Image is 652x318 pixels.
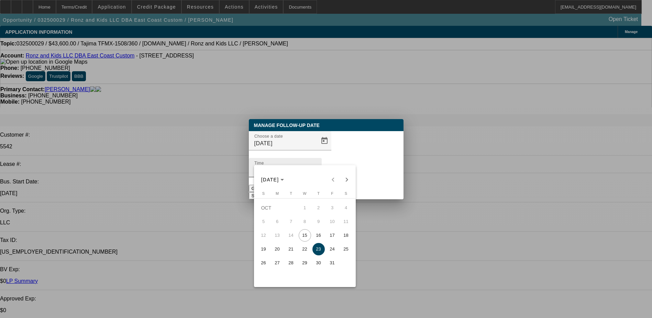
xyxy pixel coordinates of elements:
span: 21 [285,243,297,255]
button: October 17, 2025 [325,229,339,242]
button: October 6, 2025 [270,215,284,229]
span: T [290,191,292,195]
button: October 13, 2025 [270,229,284,242]
button: October 14, 2025 [284,229,298,242]
span: 17 [326,229,339,242]
button: Next month [340,173,354,187]
button: October 3, 2025 [325,201,339,215]
span: 22 [299,243,311,255]
span: 2 [312,202,325,214]
button: October 24, 2025 [325,242,339,256]
span: 1 [299,202,311,214]
button: October 27, 2025 [270,256,284,270]
button: October 22, 2025 [298,242,312,256]
span: 13 [271,229,284,242]
span: F [331,191,333,195]
span: 30 [312,257,325,269]
span: 5 [257,215,270,228]
span: [DATE] [261,177,279,182]
button: October 25, 2025 [339,242,353,256]
span: 31 [326,257,339,269]
button: October 19, 2025 [257,242,270,256]
span: 29 [299,257,311,269]
button: October 9, 2025 [312,215,325,229]
button: October 12, 2025 [257,229,270,242]
span: 20 [271,243,284,255]
span: 10 [326,215,339,228]
span: 8 [299,215,311,228]
button: October 2, 2025 [312,201,325,215]
span: 23 [312,243,325,255]
span: 18 [340,229,352,242]
button: October 30, 2025 [312,256,325,270]
span: M [276,191,279,195]
span: 14 [285,229,297,242]
button: October 4, 2025 [339,201,353,215]
button: October 10, 2025 [325,215,339,229]
button: October 5, 2025 [257,215,270,229]
span: 25 [340,243,352,255]
button: October 23, 2025 [312,242,325,256]
span: S [262,191,265,195]
button: Choose month and year [258,173,287,186]
button: October 28, 2025 [284,256,298,270]
span: S [345,191,347,195]
span: 9 [312,215,325,228]
span: W [303,191,306,195]
button: October 31, 2025 [325,256,339,270]
button: October 29, 2025 [298,256,312,270]
span: 28 [285,257,297,269]
button: October 16, 2025 [312,229,325,242]
span: 6 [271,215,284,228]
span: 26 [257,257,270,269]
span: 15 [299,229,311,242]
button: October 1, 2025 [298,201,312,215]
span: 11 [340,215,352,228]
span: 24 [326,243,339,255]
button: October 7, 2025 [284,215,298,229]
button: October 8, 2025 [298,215,312,229]
button: October 20, 2025 [270,242,284,256]
button: October 21, 2025 [284,242,298,256]
button: October 26, 2025 [257,256,270,270]
span: 4 [340,202,352,214]
td: OCT [257,201,298,215]
button: October 11, 2025 [339,215,353,229]
span: 19 [257,243,270,255]
button: October 15, 2025 [298,229,312,242]
span: 12 [257,229,270,242]
span: 27 [271,257,284,269]
span: T [317,191,320,195]
span: 3 [326,202,339,214]
span: 7 [285,215,297,228]
button: October 18, 2025 [339,229,353,242]
span: 16 [312,229,325,242]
